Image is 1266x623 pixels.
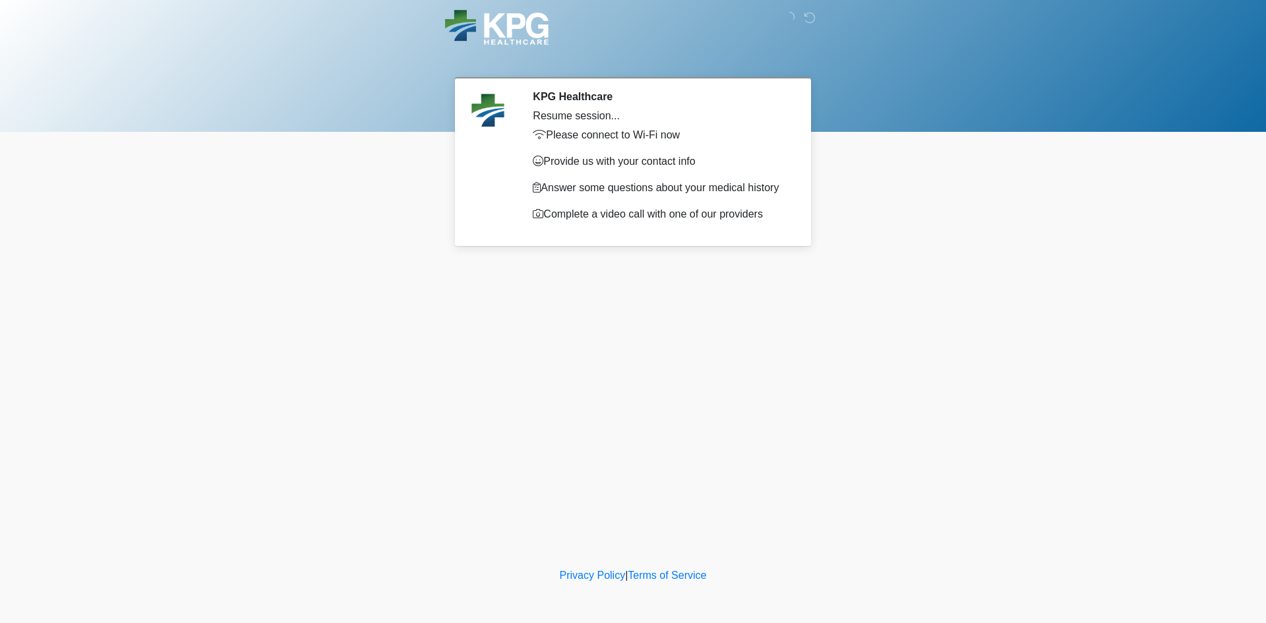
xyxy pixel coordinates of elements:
p: Provide us with your contact info [533,154,788,169]
p: Answer some questions about your medical history [533,180,788,196]
h1: ‎ ‎ ‎ [448,47,818,72]
a: | [625,570,628,581]
img: KPG Healthcare Logo [445,10,549,45]
p: Complete a video call with one of our providers [533,206,788,222]
h2: KPG Healthcare [533,90,788,103]
a: Privacy Policy [560,570,626,581]
img: Agent Avatar [468,90,508,130]
a: Terms of Service [628,570,706,581]
p: Please connect to Wi-Fi now [533,127,788,143]
div: Resume session... [533,108,788,124]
